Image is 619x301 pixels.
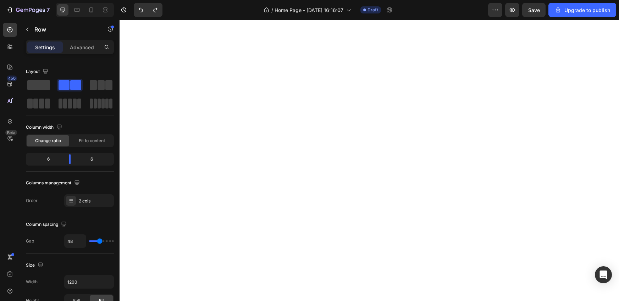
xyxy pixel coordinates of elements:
[26,197,38,204] div: Order
[65,235,86,247] input: Auto
[120,20,619,301] iframe: Design area
[26,261,45,270] div: Size
[134,3,162,17] div: Undo/Redo
[554,6,610,14] div: Upgrade to publish
[27,154,63,164] div: 6
[548,3,616,17] button: Upgrade to publish
[26,178,81,188] div: Columns management
[46,6,50,14] p: 7
[70,44,94,51] p: Advanced
[5,130,17,135] div: Beta
[26,220,68,229] div: Column spacing
[65,275,114,288] input: Auto
[26,123,63,132] div: Column width
[26,238,34,244] div: Gap
[595,266,612,283] div: Open Intercom Messenger
[34,25,95,34] p: Row
[275,6,343,14] span: Home Page - [DATE] 16:16:07
[26,279,38,285] div: Width
[76,154,112,164] div: 6
[3,3,53,17] button: 7
[528,7,540,13] span: Save
[26,67,50,77] div: Layout
[35,44,55,51] p: Settings
[79,198,112,204] div: 2 cols
[367,7,378,13] span: Draft
[7,76,17,81] div: 450
[35,138,61,144] span: Change ratio
[79,138,105,144] span: Fit to content
[522,3,546,17] button: Save
[271,6,273,14] span: /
